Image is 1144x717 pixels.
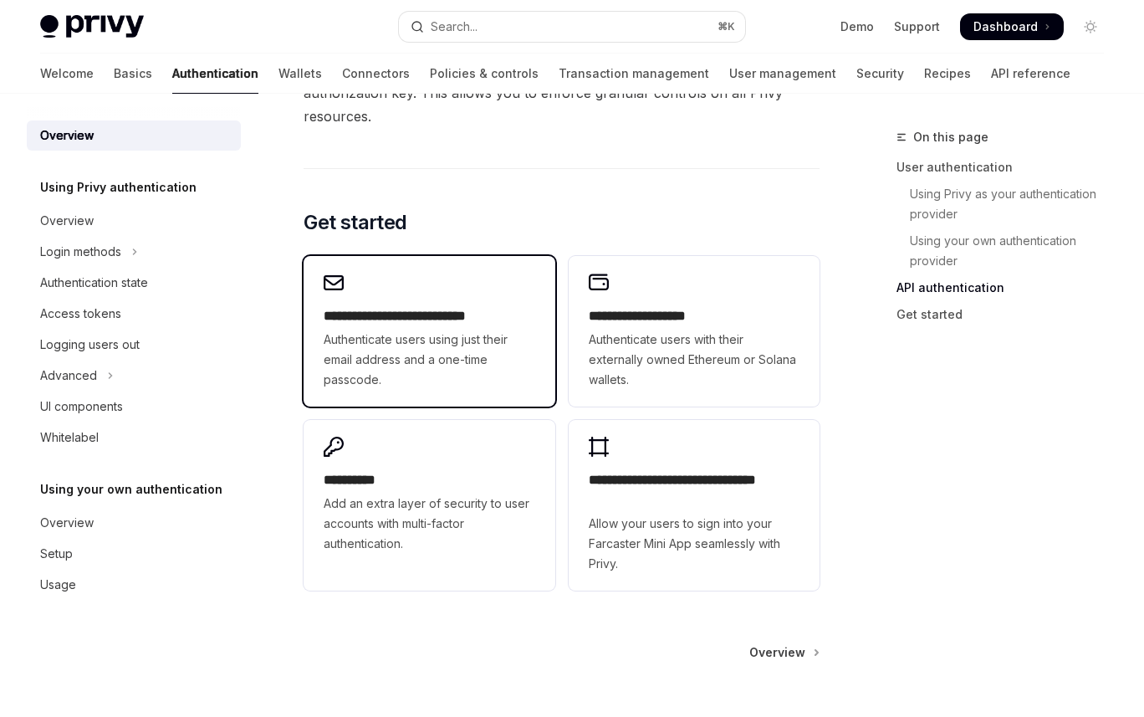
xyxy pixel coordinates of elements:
a: Security [856,54,904,94]
a: Setup [27,539,241,569]
a: Using Privy as your authentication provider [896,181,1117,228]
h5: Using your own authentication [40,479,222,499]
div: Authentication state [40,273,148,293]
span: Authenticate users with their externally owned Ethereum or Solana wallets. [589,330,799,390]
div: Setup [40,544,73,564]
a: **** *****Add an extra layer of security to user accounts with multi-factor authentication. [304,420,554,591]
div: Search... [431,17,478,37]
a: **** **** **** ****Authenticate users with their externally owned Ethereum or Solana wallets. [569,256,820,407]
a: API authentication [896,274,1117,301]
a: Transaction management [559,54,709,94]
img: light logo [40,15,144,38]
div: Overview [40,125,94,146]
span: Get started [304,209,406,236]
button: Toggle Login methods section [27,237,241,267]
a: User management [729,54,836,94]
span: Dashboard [973,18,1038,35]
a: Access tokens [27,299,241,329]
a: Authentication [172,54,258,94]
div: Overview [40,513,94,533]
a: Dashboard [960,13,1064,40]
a: Get started [896,301,1117,328]
span: Allow your users to sign into your Farcaster Mini App seamlessly with Privy. [589,514,799,574]
a: Basics [114,54,152,94]
div: Advanced [40,366,97,386]
div: Login methods [40,242,121,262]
div: Overview [40,211,94,231]
span: ⌘ K [718,20,735,33]
button: Open search [399,12,744,42]
a: Demo [840,18,874,35]
div: Whitelabel [40,428,99,448]
a: Whitelabel [27,423,241,453]
a: Logging users out [27,330,241,360]
a: Connectors [342,54,410,94]
div: UI components [40,397,123,417]
span: On this page [913,127,988,147]
a: UI components [27,392,241,422]
span: Add an extra layer of security to user accounts with multi-factor authentication. [324,494,534,554]
span: Overview [749,644,805,661]
a: Overview [27,120,241,151]
span: Authenticate users using just their email address and a one-time passcode. [324,330,534,390]
a: Overview [27,508,241,538]
div: Access tokens [40,304,121,324]
a: User authentication [896,154,1117,181]
a: Overview [749,644,818,661]
a: Welcome [40,54,94,94]
div: Usage [40,575,76,595]
a: Policies & controls [430,54,539,94]
a: Authentication state [27,268,241,298]
a: Recipes [924,54,971,94]
div: Logging users out [40,335,140,355]
a: Usage [27,570,241,600]
a: API reference [991,54,1070,94]
a: Using your own authentication provider [896,228,1117,274]
a: Overview [27,206,241,236]
h5: Using Privy authentication [40,177,197,197]
a: Wallets [278,54,322,94]
a: Support [894,18,940,35]
button: Toggle dark mode [1077,13,1104,40]
button: Toggle Advanced section [27,361,241,391]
